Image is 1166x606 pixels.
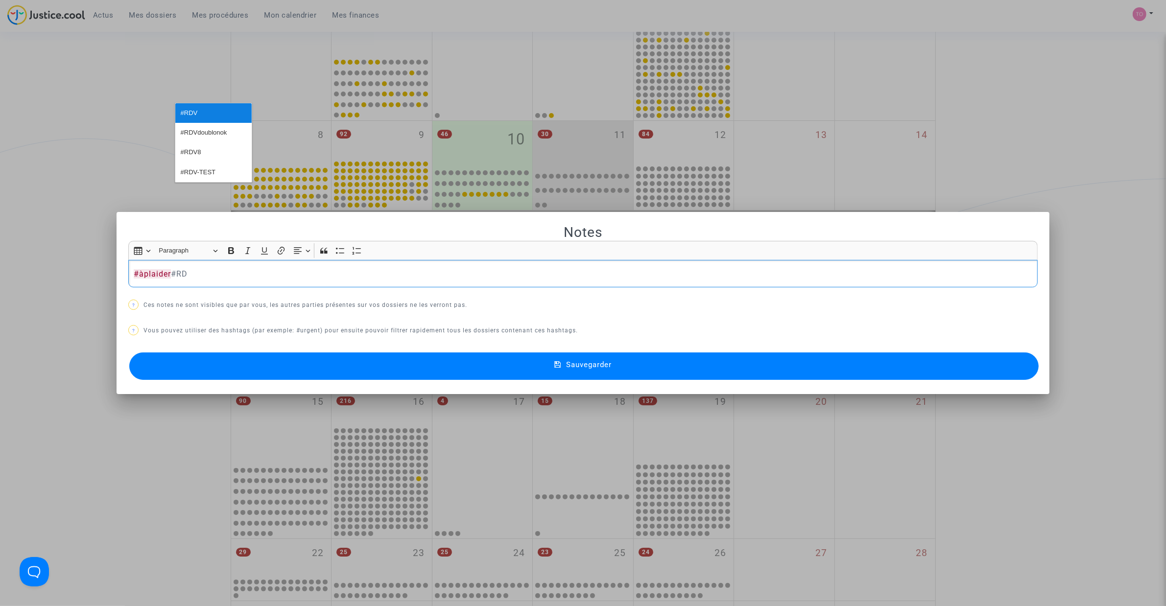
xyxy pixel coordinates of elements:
[181,165,216,180] span: #RDV-TEST
[128,299,1038,311] p: Ces notes ne sont visibles que par vous, les autres parties présentes sur vos dossiers ne les ver...
[132,328,135,333] span: ?
[132,303,135,308] span: ?
[134,269,171,279] span: #àplaider
[159,245,210,256] span: Paragraph
[566,360,612,369] span: Sauvegarder
[128,260,1038,287] div: Rich Text Editor, main
[175,103,252,123] button: #RDV
[181,126,227,140] span: #RDVdoublonok
[175,143,252,163] button: #RDV8
[20,557,49,586] iframe: Help Scout Beacon - Open
[134,268,1033,280] p: #RD
[155,243,222,258] button: Paragraph
[175,123,252,142] button: #RDVdoublonok
[129,352,1039,380] button: Sauvegarder
[181,106,198,120] span: #RDV
[175,163,252,182] button: #RDV-TEST
[181,145,201,160] span: #RDV8
[128,224,1038,241] h2: Notes
[128,241,1038,260] div: Editor toolbar
[128,325,1038,337] p: Vous pouvez utiliser des hashtags (par exemple: #urgent) pour ensuite pouvoir filtrer rapidement ...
